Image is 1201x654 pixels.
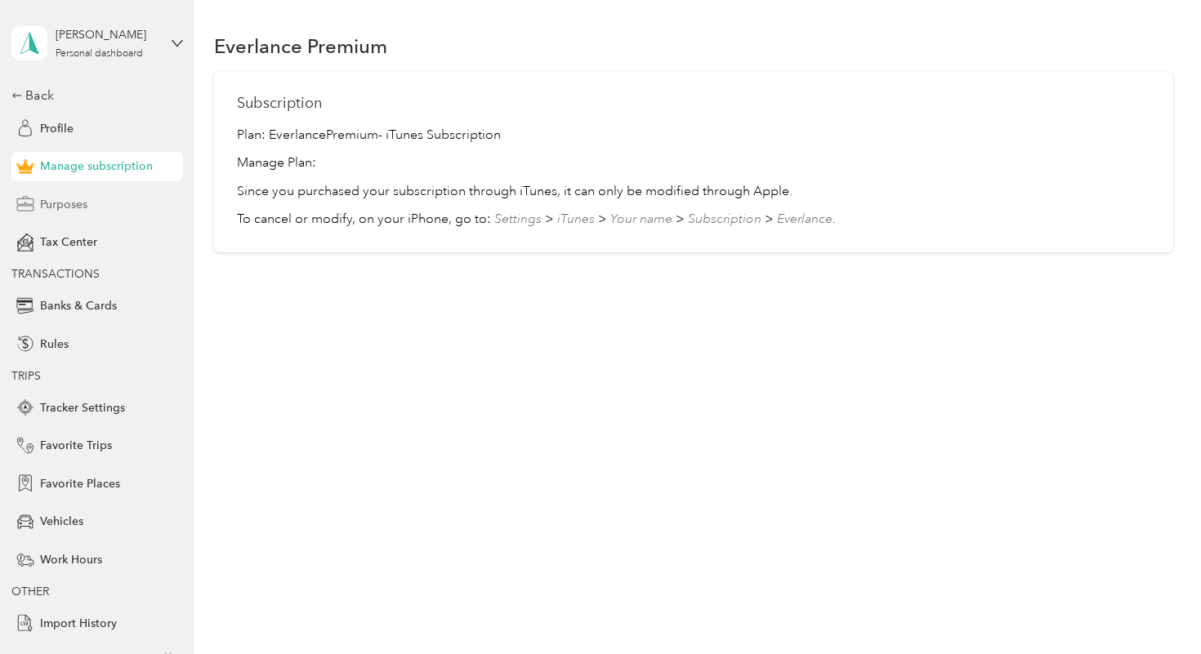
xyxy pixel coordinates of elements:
[56,49,143,59] div: Personal dashboard
[40,475,120,492] span: Favorite Places
[42,42,180,56] div: Domain: [DOMAIN_NAME]
[11,585,49,598] span: OTHER
[40,399,125,416] span: Tracker Settings
[11,267,100,281] span: TRANSACTIONS
[40,158,153,175] span: Manage subscription
[777,211,833,227] span: Everlance
[610,211,672,227] span: Your name
[26,26,39,39] img: logo_orange.svg
[62,96,146,107] div: Domain Overview
[181,96,275,107] div: Keywords by Traffic
[237,153,1150,173] p: Manage Plan:
[40,120,74,137] span: Profile
[40,437,112,454] span: Favorite Trips
[40,297,117,314] span: Banks & Cards
[40,615,117,632] span: Import History
[1109,563,1201,654] iframe: Everlance-gr Chat Button Frame
[26,42,39,56] img: website_grey.svg
[40,234,97,251] span: Tax Center
[40,336,69,353] span: Rules
[44,95,57,108] img: tab_domain_overview_orange.svg
[163,95,176,108] img: tab_keywords_by_traffic_grey.svg
[237,126,1150,145] p: Plan: Everlance Premium - iTunes Subscription
[40,513,83,530] span: Vehicles
[40,551,102,568] span: Work Hours
[494,211,542,227] span: Settings
[11,369,41,383] span: TRIPS
[56,26,158,43] div: [PERSON_NAME]
[688,211,761,227] span: Subscription
[40,196,87,213] span: Purposes
[11,86,175,105] div: Back
[46,26,80,39] div: v 4.0.25
[237,95,1150,112] h1: Subscription
[557,211,595,227] span: iTunes
[237,210,1150,229] p: To cancel or modify, on your iPhone, go to: > > > > .
[214,38,387,55] h1: Everlance Premium
[237,182,1150,202] p: Since you purchased your subscription through iTunes, it can only be modified through Apple.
